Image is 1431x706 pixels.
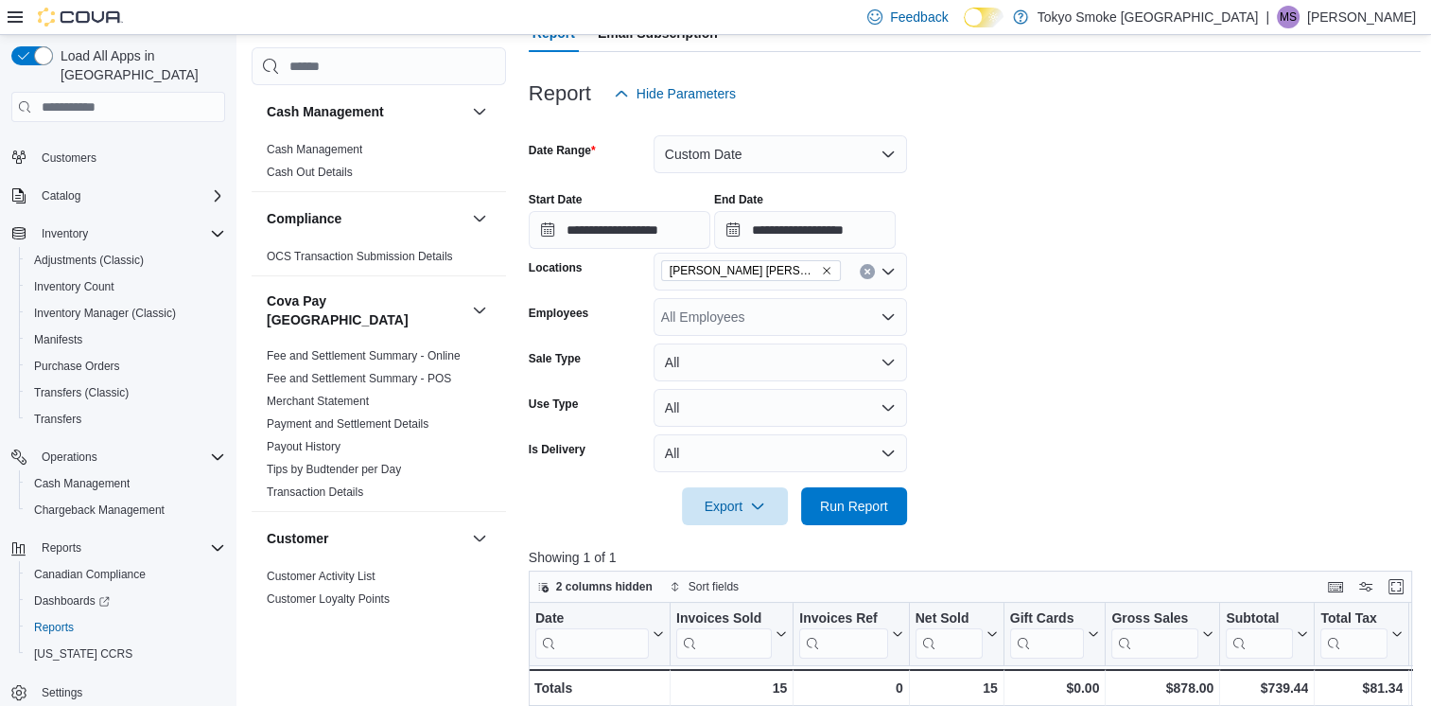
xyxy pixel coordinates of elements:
[964,8,1003,27] input: Dark Mode
[1265,6,1269,28] p: |
[26,275,225,298] span: Inventory Count
[252,344,506,511] div: Cova Pay [GEOGRAPHIC_DATA]
[662,575,746,598] button: Sort fields
[34,646,132,662] span: [US_STATE] CCRS
[676,610,787,659] button: Invoices Sold
[34,385,129,400] span: Transfers (Classic)
[26,472,137,495] a: Cash Management
[19,353,233,379] button: Purchase Orders
[26,472,225,495] span: Cash Management
[26,499,172,521] a: Chargeback Management
[26,275,122,298] a: Inventory Count
[267,165,353,180] span: Cash Out Details
[26,590,225,612] span: Dashboards
[34,332,82,347] span: Manifests
[535,610,649,659] div: Date
[26,616,81,639] a: Reports
[19,379,233,406] button: Transfers (Classic)
[1111,610,1198,628] div: Gross Sales
[682,487,788,525] button: Export
[26,616,225,639] span: Reports
[34,359,120,374] span: Purchase Orders
[1320,677,1403,699] div: $81.34
[529,548,1422,567] p: Showing 1 of 1
[34,503,165,518] span: Chargeback Management
[468,207,491,230] button: Compliance
[860,264,875,279] button: Clear input
[4,144,233,171] button: Customers
[267,592,390,606] a: Customer Loyalty Points
[26,408,225,431] span: Transfers
[26,249,151,272] a: Adjustments (Classic)
[799,677,902,699] div: 0
[267,372,451,385] a: Fee and Settlement Summary - POS
[267,143,362,156] a: Cash Management
[468,100,491,123] button: Cash Management
[1226,610,1293,659] div: Subtotal
[915,610,997,659] button: Net Sold
[26,355,225,378] span: Purchase Orders
[606,75,743,113] button: Hide Parameters
[34,146,225,169] span: Customers
[1226,610,1293,628] div: Subtotal
[34,253,144,268] span: Adjustments (Classic)
[267,569,375,584] span: Customer Activity List
[654,344,907,381] button: All
[252,245,506,275] div: Compliance
[26,328,90,351] a: Manifests
[637,84,736,103] span: Hide Parameters
[34,446,225,468] span: Operations
[670,261,817,280] span: [PERSON_NAME] [PERSON_NAME]
[34,476,130,491] span: Cash Management
[26,563,225,586] span: Canadian Compliance
[661,260,841,281] span: Melville Prince William
[267,463,401,476] a: Tips by Budtender per Day
[19,300,233,327] button: Inventory Manager (Classic)
[267,349,461,362] a: Fee and Settlement Summary - Online
[267,462,401,477] span: Tips by Budtender per Day
[19,274,233,300] button: Inventory Count
[34,222,225,245] span: Inventory
[26,563,153,586] a: Canadian Compliance
[801,487,907,525] button: Run Report
[26,408,89,431] a: Transfers
[915,677,997,699] div: 15
[34,412,81,427] span: Transfers
[34,620,74,635] span: Reports
[267,209,341,228] h3: Compliance
[267,166,353,179] a: Cash Out Details
[4,183,233,209] button: Catalog
[915,610,982,628] div: Net Sold
[534,677,664,699] div: Totals
[676,677,787,699] div: 15
[1320,610,1387,628] div: Total Tax
[26,355,128,378] a: Purchase Orders
[1320,610,1387,659] div: Total Tax
[267,371,451,386] span: Fee and Settlement Summary - POS
[26,381,136,404] a: Transfers (Classic)
[267,395,369,408] a: Merchant Statement
[34,185,225,207] span: Catalog
[1038,6,1259,28] p: Tokyo Smoke [GEOGRAPHIC_DATA]
[1009,610,1084,628] div: Gift Cards
[19,641,233,667] button: [US_STATE] CCRS
[34,681,90,704] a: Settings
[26,328,225,351] span: Manifests
[881,264,896,279] button: Open list of options
[38,8,123,26] img: Cova
[1111,610,1213,659] button: Gross Sales
[267,570,375,583] a: Customer Activity List
[19,470,233,497] button: Cash Management
[42,188,80,203] span: Catalog
[34,185,88,207] button: Catalog
[252,565,506,686] div: Customer
[529,82,591,105] h3: Report
[1277,6,1300,28] div: Melissa Simon
[267,291,464,329] button: Cova Pay [GEOGRAPHIC_DATA]
[34,593,110,609] span: Dashboards
[654,389,907,427] button: All
[1009,677,1099,699] div: $0.00
[1324,575,1347,598] button: Keyboard shortcuts
[4,444,233,470] button: Operations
